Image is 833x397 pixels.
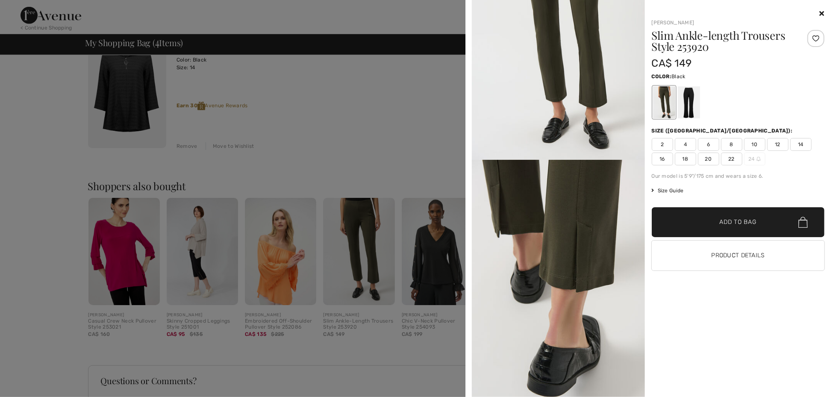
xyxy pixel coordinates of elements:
span: 4 [675,138,696,151]
span: 22 [721,153,742,165]
span: Black [671,74,686,79]
span: 6 [698,138,719,151]
span: 10 [744,138,765,151]
span: 24 [744,153,765,165]
button: Add to Bag [652,207,825,237]
img: Bag.svg [798,217,808,228]
span: 2 [652,138,673,151]
span: 12 [767,138,789,151]
div: Avocado [653,86,675,118]
div: Our model is 5'9"/175 cm and wears a size 6. [652,172,825,180]
span: Color: [652,74,672,79]
span: Add to Bag [720,218,756,227]
h1: Slim Ankle-length Trousers Style 253920 [652,30,796,52]
span: CA$ 149 [652,57,692,69]
a: [PERSON_NAME] [652,20,695,26]
span: 20 [698,153,719,165]
span: 14 [790,138,812,151]
span: 18 [675,153,696,165]
span: 16 [652,153,673,165]
div: Size ([GEOGRAPHIC_DATA]/[GEOGRAPHIC_DATA]): [652,127,795,135]
img: ring-m.svg [756,157,761,161]
span: 8 [721,138,742,151]
button: Product Details [652,241,825,271]
span: Size Guide [652,187,684,194]
div: Black [677,86,700,118]
span: Help [20,6,37,14]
